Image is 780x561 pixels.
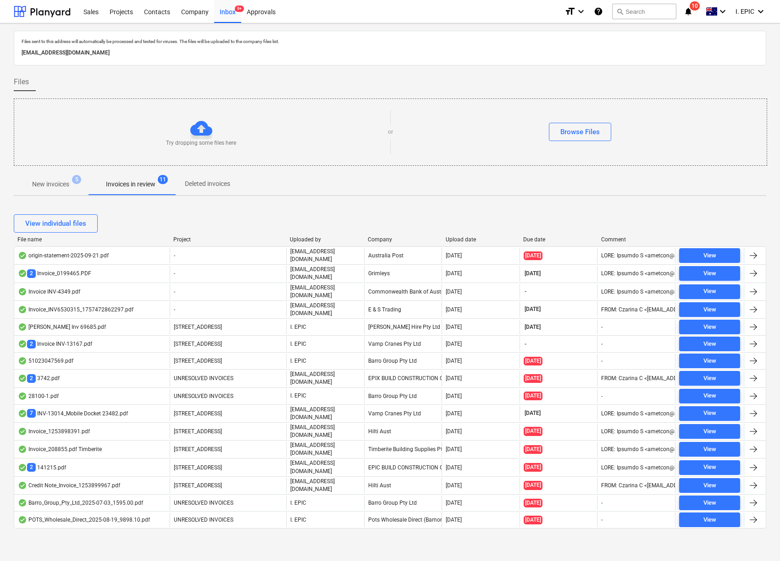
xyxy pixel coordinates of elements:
div: [DATE] [446,517,462,523]
button: View [679,371,740,386]
div: [PERSON_NAME] Hire Pty Ltd [364,320,442,334]
div: - [601,358,603,364]
div: [DATE] [446,341,462,347]
span: search [616,8,624,15]
p: I. EPIC [290,516,306,524]
button: View [679,496,740,510]
i: keyboard_arrow_down [575,6,586,17]
p: [EMAIL_ADDRESS][DOMAIN_NAME] [290,406,360,421]
p: [EMAIL_ADDRESS][DOMAIN_NAME] [290,370,360,386]
div: View [703,480,716,491]
div: File name [17,236,166,243]
span: - [524,340,527,348]
div: [DATE] [446,500,462,506]
span: 2 [27,463,36,472]
div: [DATE] [446,289,462,295]
span: - [174,306,175,313]
div: - [601,517,603,523]
button: View [679,266,740,281]
div: [DATE] [446,270,462,277]
div: [DATE] [446,375,462,381]
div: - [601,393,603,399]
button: View [679,512,740,527]
div: [DATE] [446,410,462,417]
div: Due date [523,236,594,243]
button: View [679,406,740,421]
i: keyboard_arrow_down [717,6,728,17]
div: [PERSON_NAME] Inv 69685.pdf [18,323,106,331]
div: Timberite Building Supplies Pty Ltd [364,441,442,457]
div: OCR finished [18,392,27,400]
span: [DATE] [524,463,542,472]
p: [EMAIL_ADDRESS][DOMAIN_NAME] [22,48,758,58]
button: View [679,389,740,403]
div: Commonwealth Bank of Australia [364,284,442,300]
div: OCR finished [18,516,27,523]
div: [DATE] [446,464,462,471]
div: [DATE] [446,428,462,435]
i: format_size [564,6,575,17]
div: Barro Group Pty Ltd [364,389,442,403]
p: [EMAIL_ADDRESS][DOMAIN_NAME] [290,424,360,439]
p: I. EPIC [290,499,306,507]
p: I. EPIC [290,392,306,400]
div: View [703,268,716,279]
div: - [601,324,603,330]
span: [DATE] [524,270,542,278]
div: Project [173,236,283,243]
span: [DATE] [524,499,542,507]
button: View [679,442,740,457]
div: Australia Post [364,248,442,263]
p: Invoices in review [106,180,155,189]
div: Grimleys [364,266,442,281]
div: Comment [601,236,672,243]
p: I. EPIC [290,323,306,331]
i: keyboard_arrow_down [755,6,766,17]
div: View [703,356,716,366]
div: [DATE] [446,358,462,364]
span: 10 [690,1,700,11]
div: OCR finished [18,252,27,259]
button: View [679,460,740,475]
div: Barro Group Pty Ltd [364,354,442,368]
p: [EMAIL_ADDRESS][DOMAIN_NAME] [290,478,360,493]
p: [EMAIL_ADDRESS][DOMAIN_NAME] [290,441,360,457]
div: Invoice_208855.pdf Timberite [18,446,102,453]
div: Upload date [446,236,516,243]
p: I. EPIC [290,340,306,348]
div: origin-statement-2025-09-21.pdf [18,252,109,259]
p: [EMAIL_ADDRESS][DOMAIN_NAME] [290,266,360,281]
p: New invoices [32,180,69,189]
button: Search [612,4,676,19]
div: Invoice_0199465.PDF [18,269,91,278]
span: [DATE] [524,481,542,490]
div: 3742.pdf [18,374,60,383]
div: Invoice_INV6530315_1757472862297.pdf [18,306,133,313]
div: Barro_Group_Pty_Ltd_2025-07-03_1595.00.pdf [18,499,143,507]
span: Files [14,76,29,87]
p: or [388,128,393,136]
p: [EMAIL_ADDRESS][DOMAIN_NAME] [290,248,360,263]
div: View [703,251,716,261]
span: 11 [158,175,168,184]
div: 28100-1.pdf [18,392,59,400]
span: 2 [27,374,36,383]
div: OCR finished [18,357,27,365]
div: [DATE] [446,393,462,399]
div: OCR finished [18,446,27,453]
span: [DATE] [524,392,542,400]
span: UNRESOLVED INVOICES [174,375,233,381]
div: OCR finished [18,306,27,313]
div: View [703,391,716,401]
div: 51023047569.pdf [18,357,73,365]
div: Invoice_1253898391.pdf [18,428,90,435]
span: 2 [27,340,36,349]
div: - [601,341,603,347]
div: View [703,498,716,508]
span: [DATE] [524,427,542,436]
div: View [703,408,716,419]
div: OCR finished [18,428,27,435]
div: OCR finished [18,375,27,382]
div: OCR finished [18,270,27,277]
i: notifications [684,6,693,17]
